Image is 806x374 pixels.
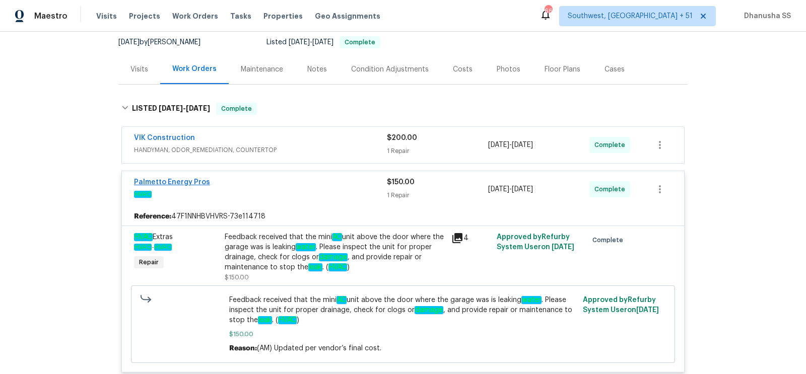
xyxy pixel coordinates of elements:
em: water [521,296,542,304]
em: damage [415,306,443,314]
em: HVAC [328,263,347,271]
em: HVAC [154,244,172,251]
span: Maestro [34,11,68,21]
em: AC [332,233,342,241]
span: $150.00 [225,274,249,280]
span: [DATE] [186,105,210,112]
em: leak [258,316,272,324]
div: Feedback received that the mini unit above the door where the garage was is leaking . Please insp... [225,232,445,272]
span: $200.00 [387,134,417,141]
span: Repair [135,257,163,267]
span: Southwest, [GEOGRAPHIC_DATA] + 51 [568,11,693,21]
div: Condition Adjustments [351,64,429,74]
em: damage [319,253,348,261]
div: Visits [130,64,148,74]
div: Costs [453,64,473,74]
span: Approved by Refurby System User on [497,234,574,251]
div: 662 [545,6,552,16]
span: Feedback received that the mini unit above the door where the garage was is leaking . Please insp... [229,295,577,325]
a: VIK Construction [134,134,195,141]
span: Dhanusha SS [740,11,791,21]
span: Projects [129,11,160,21]
span: - [134,244,172,250]
span: Complete [594,184,629,194]
div: Maintenance [241,64,283,74]
div: Floor Plans [545,64,580,74]
span: [DATE] [512,186,533,193]
span: Visits [96,11,117,21]
span: Reason: [229,345,257,352]
span: Complete [217,104,256,114]
span: HANDYMAN, ODOR_REMEDIATION, COUNTERTOP [134,145,387,155]
span: $150.00 [387,179,415,186]
span: Tasks [230,13,251,20]
span: [DATE] [118,39,140,46]
span: - [488,140,533,150]
span: - [159,105,210,112]
b: Reference: [134,211,171,221]
span: Properties [263,11,303,21]
div: 47F1NNHBVHVRS-73e114718 [122,207,684,226]
div: 4 [451,232,491,244]
span: [DATE] [159,105,183,112]
span: [DATE] [512,141,533,148]
span: Listed [266,39,380,46]
span: - [289,39,333,46]
span: Complete [592,235,627,245]
span: Complete [594,140,629,150]
em: HVAC [134,233,153,241]
span: [DATE] [488,141,509,148]
div: Notes [307,64,327,74]
span: Extras [134,233,173,241]
div: LISTED [DATE]-[DATE]Complete [118,93,688,125]
div: Work Orders [172,64,217,74]
span: Geo Assignments [315,11,380,21]
h6: LISTED [132,103,210,115]
span: [DATE] [552,244,574,251]
em: HVAC [134,244,152,251]
span: [DATE] [289,39,310,46]
span: [DATE] [636,307,659,314]
span: [DATE] [312,39,333,46]
div: 1 Repair [387,190,488,200]
span: (AM) Updated per vendor’s final cost. [257,345,381,352]
div: Photos [497,64,520,74]
em: HVAC [278,316,297,324]
em: HVAC [134,191,152,198]
div: Cases [604,64,625,74]
span: - [488,184,533,194]
div: by [PERSON_NAME] [118,36,213,48]
em: water [296,243,316,251]
div: 1 Repair [387,146,488,156]
span: Work Orders [172,11,218,21]
em: AC [337,296,347,304]
a: Palmetto Energy Pros [134,179,210,186]
span: $150.00 [229,329,577,339]
em: leak [308,263,322,271]
span: Approved by Refurby System User on [583,296,659,314]
span: Complete [341,39,379,45]
span: [DATE] [488,186,509,193]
